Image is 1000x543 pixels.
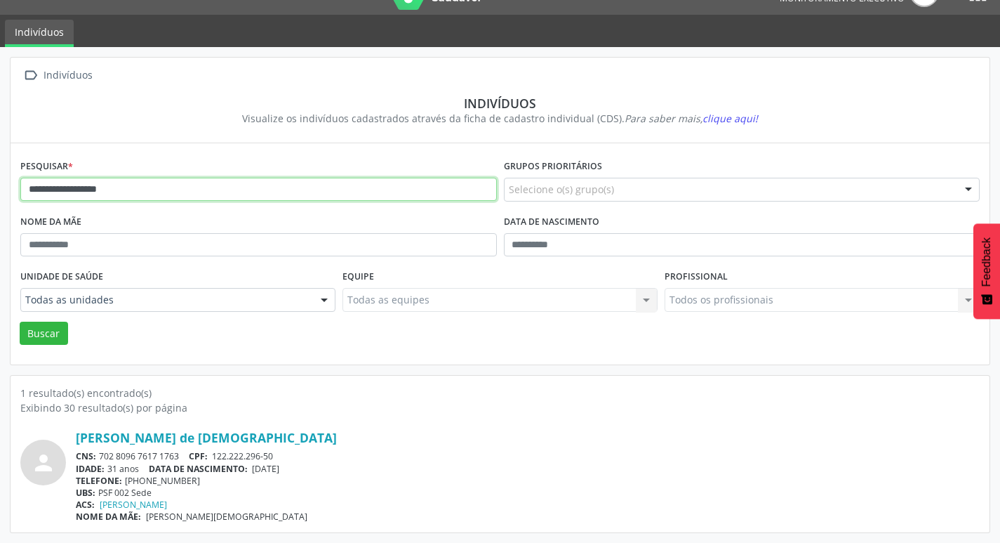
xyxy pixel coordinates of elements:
[509,182,614,197] span: Selecione o(s) grupo(s)
[76,487,980,499] div: PSF 002 Sede
[20,322,68,346] button: Buscar
[31,450,56,476] i: person
[76,499,95,511] span: ACS:
[252,463,279,475] span: [DATE]
[100,499,167,511] a: [PERSON_NAME]
[625,112,758,125] i: Para saber mais,
[504,211,599,233] label: Data de nascimento
[76,430,337,445] a: [PERSON_NAME] de [DEMOGRAPHIC_DATA]
[25,293,307,307] span: Todas as unidades
[76,463,980,475] div: 31 anos
[5,20,74,47] a: Indivíduos
[76,487,95,499] span: UBS:
[76,450,96,462] span: CNS:
[20,211,81,233] label: Nome da mãe
[41,65,95,86] div: Indivíduos
[76,475,980,487] div: [PHONE_NUMBER]
[980,237,993,287] span: Feedback
[20,65,41,86] i: 
[76,450,980,462] div: 702 8096 7617 1763
[149,463,248,475] span: DATA DE NASCIMENTO:
[20,386,980,400] div: 1 resultado(s) encontrado(s)
[212,450,273,462] span: 122.222.296-50
[20,65,95,86] a:  Indivíduos
[973,223,1000,319] button: Feedback - Mostrar pesquisa
[20,400,980,415] div: Exibindo 30 resultado(s) por página
[20,266,103,288] label: Unidade de saúde
[76,511,141,523] span: NOME DA MÃE:
[189,450,208,462] span: CPF:
[342,266,374,288] label: Equipe
[665,266,728,288] label: Profissional
[504,156,602,178] label: Grupos prioritários
[20,156,73,178] label: Pesquisar
[146,511,307,523] span: [PERSON_NAME][DEMOGRAPHIC_DATA]
[76,475,122,487] span: TELEFONE:
[702,112,758,125] span: clique aqui!
[76,463,105,475] span: IDADE:
[30,96,970,111] div: Indivíduos
[30,111,970,126] div: Visualize os indivíduos cadastrados através da ficha de cadastro individual (CDS).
